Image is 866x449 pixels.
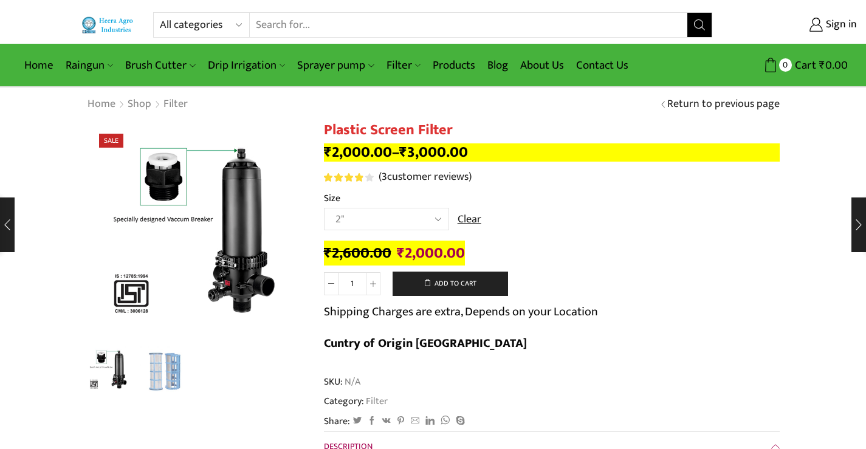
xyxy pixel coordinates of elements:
[399,140,407,165] span: ₹
[819,56,848,75] bdi: 0.00
[324,241,332,266] span: ₹
[779,58,792,71] span: 0
[87,97,188,112] nav: Breadcrumb
[324,375,780,389] span: SKU:
[324,414,350,428] span: Share:
[379,170,472,185] a: (3customer reviews)
[324,333,527,354] b: Cuntry of Origin [GEOGRAPHIC_DATA]
[338,272,366,295] input: Product quantity
[393,272,508,296] button: Add to cart
[667,97,780,112] a: Return to previous page
[724,54,848,77] a: 0 Cart ₹0.00
[427,51,481,80] a: Products
[60,51,119,80] a: Raingun
[481,51,514,80] a: Blog
[792,57,816,74] span: Cart
[324,191,340,205] label: Size
[458,212,481,228] a: Clear options
[324,140,332,165] span: ₹
[84,346,134,395] li: 1 / 2
[324,173,373,182] div: Rated 4.00 out of 5
[687,13,712,37] button: Search button
[99,134,123,148] span: Sale
[324,394,388,408] span: Category:
[202,51,291,80] a: Drip Irrigation
[140,346,190,395] li: 2 / 2
[324,173,376,182] span: 3
[163,97,188,112] a: Filter
[730,14,857,36] a: Sign in
[819,56,825,75] span: ₹
[18,51,60,80] a: Home
[324,241,391,266] bdi: 2,600.00
[570,51,634,80] a: Contact Us
[87,97,116,112] a: Home
[291,51,380,80] a: Sprayer pump
[382,168,387,186] span: 3
[324,173,363,182] span: Rated out of 5 based on customer ratings
[823,17,857,33] span: Sign in
[399,140,468,165] bdi: 3,000.00
[364,393,388,409] a: Filter
[380,51,427,80] a: Filter
[140,346,190,397] a: plast
[119,51,201,80] a: Brush Cutter
[324,143,780,162] p: –
[324,122,780,139] h1: Plastic Screen Filter
[514,51,570,80] a: About Us
[84,344,134,395] a: Heera-Plastic
[324,140,392,165] bdi: 2,000.00
[397,241,405,266] span: ₹
[87,122,306,340] div: 1 / 2
[397,241,465,266] bdi: 2,000.00
[127,97,152,112] a: Shop
[343,375,360,389] span: N/A
[250,13,688,37] input: Search for...
[324,302,598,321] p: Shipping Charges are extra, Depends on your Location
